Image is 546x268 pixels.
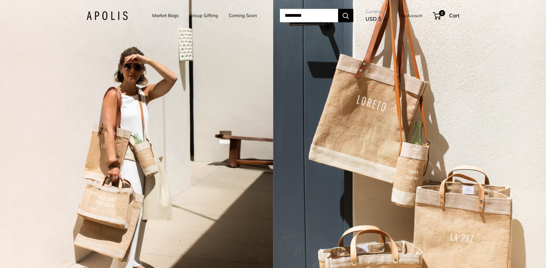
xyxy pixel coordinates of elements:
[338,9,353,22] button: Search
[152,11,179,20] a: Market Bags
[280,9,338,22] input: Search...
[366,7,388,16] span: Currency
[449,12,459,19] span: Cart
[229,11,257,20] a: Coming Soon
[439,10,445,16] span: 0
[366,14,388,24] button: USD $
[433,11,459,20] a: 0 Cart
[366,16,381,22] span: USD $
[189,11,218,20] a: Group Gifting
[401,12,423,19] a: My Account
[87,11,128,20] img: Apolis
